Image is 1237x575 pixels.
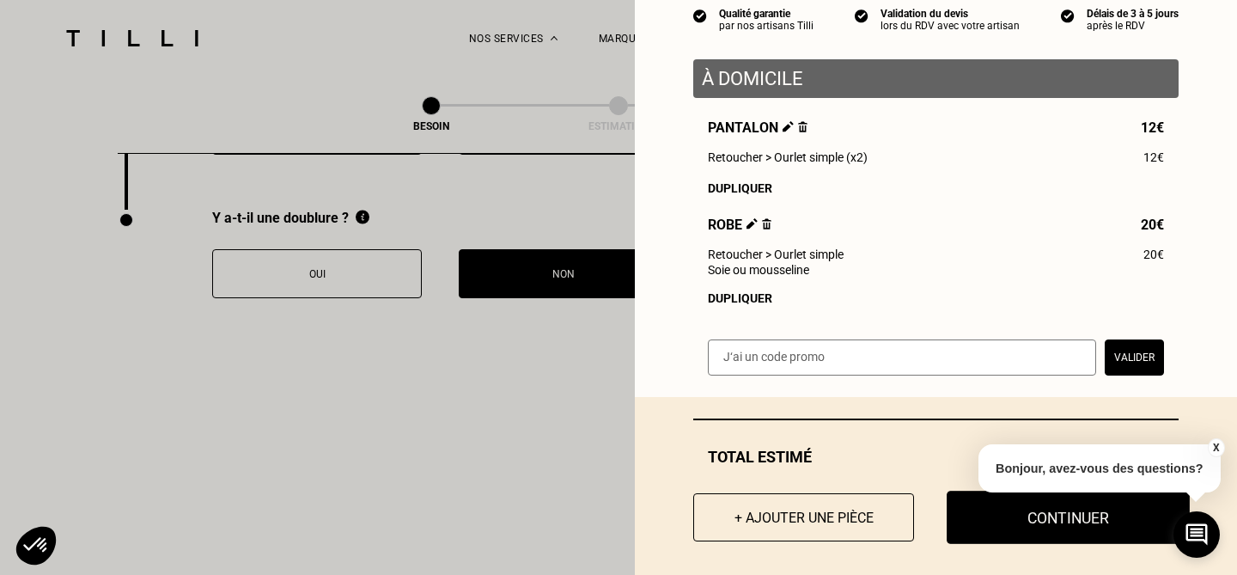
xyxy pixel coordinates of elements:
div: Validation du devis [881,8,1020,20]
div: Délais de 3 à 5 jours [1087,8,1179,20]
button: Valider [1105,339,1164,376]
span: Pantalon [708,119,807,136]
img: icon list info [855,8,868,23]
span: Retoucher > Ourlet simple (x2) [708,150,868,164]
img: Éditer [783,121,794,132]
div: Dupliquer [708,181,1164,195]
img: Éditer [746,218,758,229]
div: lors du RDV avec votre artisan [881,20,1020,32]
span: Soie ou mousseline [708,263,809,277]
span: 20€ [1143,248,1164,261]
div: par nos artisans Tilli [719,20,813,32]
span: Retoucher > Ourlet simple [708,248,844,261]
p: Bonjour, avez-vous des questions? [978,444,1221,492]
span: Robe [708,217,771,233]
input: J‘ai un code promo [708,339,1096,376]
img: icon list info [1061,8,1075,23]
p: À domicile [702,68,1170,89]
div: Qualité garantie [719,8,813,20]
img: Supprimer [798,121,807,132]
img: icon list info [693,8,707,23]
img: Supprimer [762,218,771,229]
div: Total estimé [693,448,1179,466]
button: + Ajouter une pièce [693,493,914,541]
div: après le RDV [1087,20,1179,32]
span: 20€ [1141,217,1164,233]
div: Dupliquer [708,291,1164,305]
span: 12€ [1143,150,1164,164]
span: 12€ [1141,119,1164,136]
button: X [1207,438,1224,457]
button: Continuer [947,491,1190,544]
